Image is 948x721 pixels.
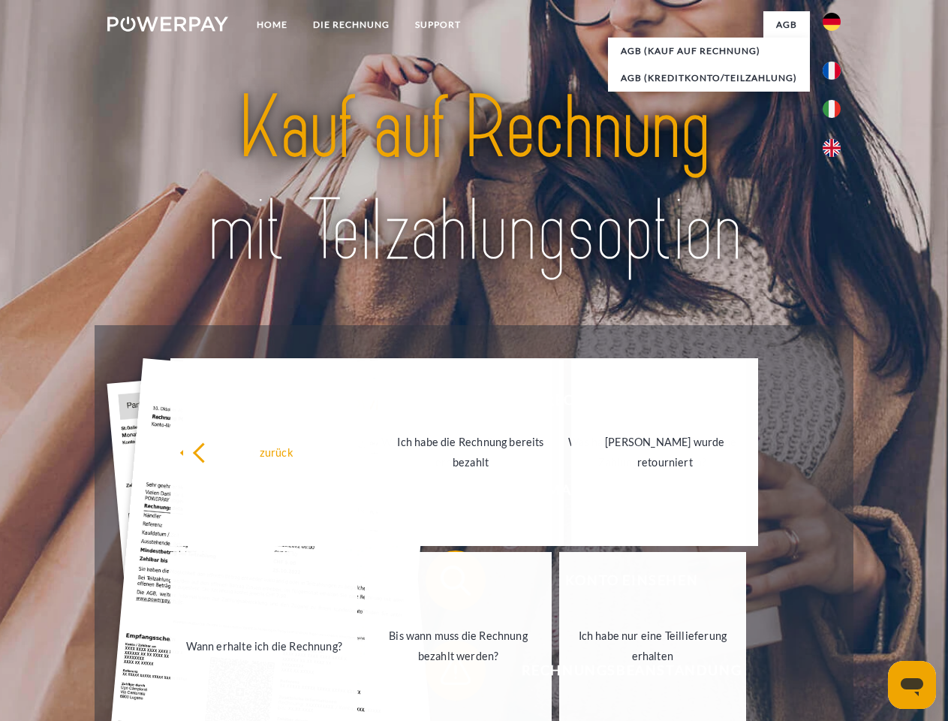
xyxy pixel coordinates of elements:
div: Ich habe nur eine Teillieferung erhalten [568,626,737,666]
a: AGB (Kauf auf Rechnung) [608,38,810,65]
a: Home [244,11,300,38]
div: Bis wann muss die Rechnung bezahlt werden? [374,626,543,666]
div: [PERSON_NAME] wurde retourniert [580,432,749,472]
img: title-powerpay_de.svg [143,72,805,288]
a: SUPPORT [402,11,474,38]
img: logo-powerpay-white.svg [107,17,228,32]
div: Wann erhalte ich die Rechnung? [179,635,348,656]
img: it [823,100,841,118]
img: fr [823,62,841,80]
a: DIE RECHNUNG [300,11,402,38]
iframe: Schaltfläche zum Öffnen des Messaging-Fensters [888,661,936,709]
a: AGB (Kreditkonto/Teilzahlung) [608,65,810,92]
div: Ich habe die Rechnung bereits bezahlt [387,432,555,472]
img: en [823,139,841,157]
a: agb [763,11,810,38]
div: zurück [192,442,361,462]
img: de [823,13,841,31]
